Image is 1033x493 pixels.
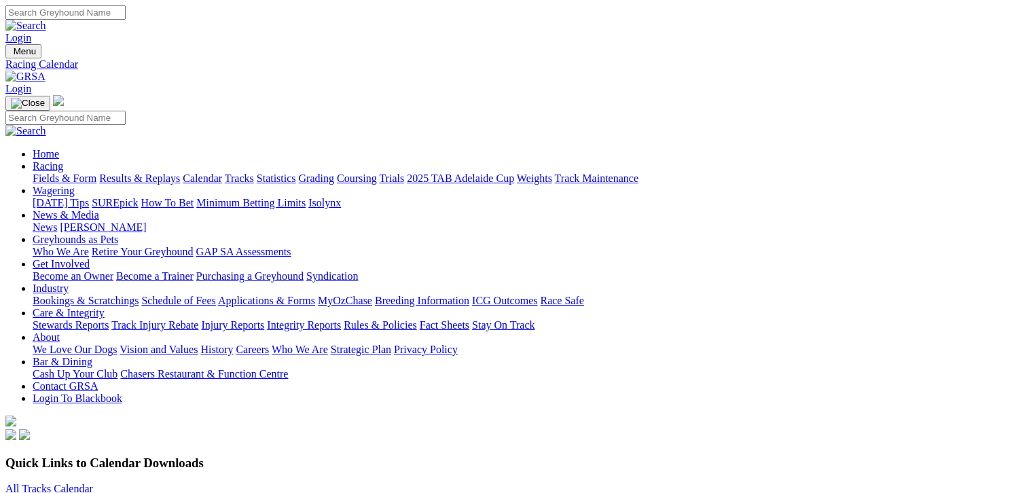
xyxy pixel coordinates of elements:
div: Industry [33,295,1028,307]
a: Retire Your Greyhound [92,246,194,257]
a: Careers [236,344,269,355]
a: Statistics [257,172,296,184]
img: facebook.svg [5,429,16,440]
a: Greyhounds as Pets [33,234,118,245]
a: Home [33,148,59,160]
a: Tracks [225,172,254,184]
a: Racing [33,160,63,172]
a: Syndication [306,270,358,282]
a: Injury Reports [201,319,264,331]
input: Search [5,111,126,125]
div: Racing [33,172,1028,185]
a: Vision and Values [120,344,198,355]
a: Contact GRSA [33,380,98,392]
a: Bookings & Scratchings [33,295,139,306]
a: Schedule of Fees [141,295,215,306]
a: Fields & Form [33,172,96,184]
a: Get Involved [33,258,90,270]
a: Fact Sheets [420,319,469,331]
div: Wagering [33,197,1028,209]
img: logo-grsa-white.png [5,416,16,426]
a: Grading [299,172,334,184]
a: Care & Integrity [33,307,105,318]
div: Greyhounds as Pets [33,246,1028,258]
a: Privacy Policy [394,344,458,355]
div: About [33,344,1028,356]
a: How To Bet [141,197,194,208]
a: [PERSON_NAME] [60,221,146,233]
a: Racing Calendar [5,58,1028,71]
a: About [33,331,60,343]
a: Track Injury Rebate [111,319,198,331]
a: Cash Up Your Club [33,368,117,380]
a: Rules & Policies [344,319,417,331]
a: Strategic Plan [331,344,391,355]
a: Applications & Forms [218,295,315,306]
a: Login To Blackbook [33,392,122,404]
input: Search [5,5,126,20]
a: News & Media [33,209,99,221]
a: Results & Replays [99,172,180,184]
a: Stewards Reports [33,319,109,331]
a: Become a Trainer [116,270,194,282]
div: Care & Integrity [33,319,1028,331]
img: Search [5,125,46,137]
a: Login [5,83,31,94]
a: 2025 TAB Adelaide Cup [407,172,514,184]
a: [DATE] Tips [33,197,89,208]
a: Purchasing a Greyhound [196,270,304,282]
img: twitter.svg [19,429,30,440]
img: Close [11,98,45,109]
a: MyOzChase [318,295,372,306]
a: Login [5,32,31,43]
a: Industry [33,282,69,294]
a: GAP SA Assessments [196,246,291,257]
span: Menu [14,46,36,56]
a: Minimum Betting Limits [196,197,306,208]
a: Trials [379,172,404,184]
a: Calendar [183,172,222,184]
img: Search [5,20,46,32]
h3: Quick Links to Calendar Downloads [5,456,1028,471]
a: Integrity Reports [267,319,341,331]
a: History [200,344,233,355]
a: Wagering [33,185,75,196]
div: Get Involved [33,270,1028,282]
a: Bar & Dining [33,356,92,367]
a: Stay On Track [472,319,534,331]
a: We Love Our Dogs [33,344,117,355]
button: Toggle navigation [5,44,41,58]
a: Breeding Information [375,295,469,306]
img: GRSA [5,71,46,83]
button: Toggle navigation [5,96,50,111]
a: Who We Are [33,246,89,257]
a: Race Safe [540,295,583,306]
a: Who We Are [272,344,328,355]
div: Bar & Dining [33,368,1028,380]
a: Isolynx [308,197,341,208]
a: Weights [517,172,552,184]
a: Coursing [337,172,377,184]
a: SUREpick [92,197,138,208]
a: Become an Owner [33,270,113,282]
div: News & Media [33,221,1028,234]
img: logo-grsa-white.png [53,95,64,106]
a: ICG Outcomes [472,295,537,306]
a: Track Maintenance [555,172,638,184]
a: Chasers Restaurant & Function Centre [120,368,288,380]
a: News [33,221,57,233]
